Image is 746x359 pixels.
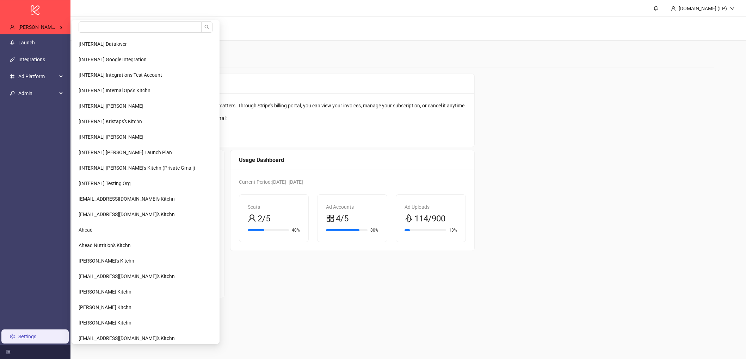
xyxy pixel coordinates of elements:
div: [DOMAIN_NAME] (LP) [676,5,730,12]
span: [INTERNAL] Internal Ops's Kitchn [79,88,150,93]
span: [INTERNAL] Integrations Test Account [79,72,162,78]
span: [PERSON_NAME] Kitchn [18,24,71,30]
span: 80% [370,228,378,232]
span: [EMAIL_ADDRESS][DOMAIN_NAME]'s Kitchn [79,273,175,279]
span: Current Period: [DATE] - [DATE] [239,179,303,185]
span: user [10,25,15,30]
span: [INTERNAL] Google Integration [79,57,147,62]
span: appstore [326,214,334,222]
span: 2/5 [258,212,270,226]
span: Ahead Nutrition's Kitchn [79,243,131,248]
span: [INTERNAL] [PERSON_NAME] [79,134,143,140]
div: Please use the link below to access your billing portal: [111,114,466,122]
span: [EMAIL_ADDRESS][DOMAIN_NAME]'s Kitchn [79,335,175,341]
span: [INTERNAL] [PERSON_NAME] Launch Plan [79,150,172,155]
span: rocket [405,214,413,222]
div: Ad Accounts [326,203,378,211]
span: user [671,6,676,11]
span: bell [653,6,658,11]
span: 4/5 [336,212,349,226]
a: Integrations [18,57,45,62]
span: Ahead [79,227,93,233]
span: [INTERNAL] [PERSON_NAME]'s Kitchn (Private Gmail) [79,165,195,171]
span: [PERSON_NAME] Kitchn [79,289,131,295]
div: Usage Dashboard [239,156,466,164]
span: down [730,6,735,11]
span: [INTERNAL] Datalover [79,41,127,47]
span: Admin [18,86,57,100]
span: key [10,91,15,96]
div: Billing Portal [111,79,466,88]
span: user [248,214,256,222]
span: [EMAIL_ADDRESS][DOMAIN_NAME]'s Kitchn [79,212,175,217]
span: [INTERNAL] [PERSON_NAME] [79,103,143,109]
span: menu-fold [6,349,11,354]
span: [INTERNAL] Kristaps's Kitchn [79,119,142,124]
div: We use Stripe to securely handle all billing-related matters. Through Stripe's billing portal, yo... [111,102,466,109]
span: [INTERNAL] Testing Org [79,181,131,186]
span: number [10,74,15,79]
span: 114/900 [414,212,445,226]
span: [PERSON_NAME] Kitchn [79,320,131,326]
span: 40% [292,228,300,232]
div: Ad Uploads [405,203,457,211]
div: Seats [248,203,300,211]
span: [PERSON_NAME] Kitchn [79,304,131,310]
span: 13% [449,228,457,232]
span: [EMAIL_ADDRESS][DOMAIN_NAME]'s Kitchn [79,196,175,202]
span: search [204,25,209,30]
span: Ad Platform [18,69,57,83]
a: Launch [18,40,35,45]
a: Settings [18,334,36,339]
span: [PERSON_NAME]'s Kitchn [79,258,134,264]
